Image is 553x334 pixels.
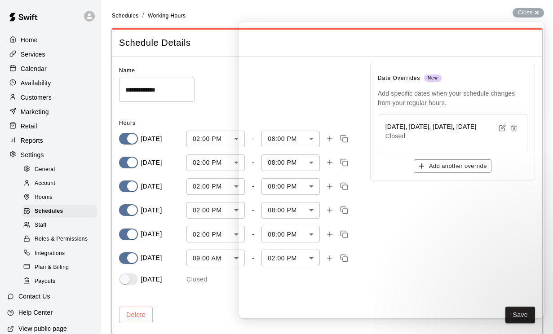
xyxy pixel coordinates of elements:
div: 02:00 PM [186,131,245,147]
p: Reports [21,136,43,145]
a: Settings [7,148,94,162]
span: Name [119,67,135,74]
div: Account [22,177,97,190]
a: Account [22,176,101,190]
div: Rooms [22,191,97,204]
iframe: Help Scout Beacon - Live Chat, Contact Form, and Knowledge Base [239,22,544,318]
a: Staff [22,219,101,233]
div: 09:00 AM [186,250,245,266]
span: Rooms [35,193,53,202]
div: Payouts [22,275,97,288]
span: Integrations [35,249,65,258]
div: 02:00 PM [186,202,245,219]
button: Delete [119,307,153,323]
a: Reports [7,134,94,147]
p: [DATE] [141,253,162,263]
div: 02:00 PM [186,154,245,171]
a: General [22,163,101,176]
p: Help Center [18,308,53,317]
p: Calendar [21,64,47,73]
div: 02:00 PM [186,226,245,242]
div: General [22,163,97,176]
span: Payouts [35,277,55,286]
p: Home [21,35,38,44]
span: Schedule Details [119,37,535,49]
div: Staff [22,219,97,232]
span: Roles & Permissions [35,235,88,244]
a: Retail [7,119,94,133]
span: Close [518,9,533,16]
p: Availability [21,79,51,88]
p: Closed [186,275,208,284]
a: Integrations [22,246,101,260]
nav: breadcrumb [112,11,542,21]
a: Home [7,33,94,47]
p: [DATE] [141,182,162,191]
a: Roles & Permissions [22,233,101,246]
a: Schedules [112,12,139,19]
button: Close [513,8,544,18]
a: Services [7,48,94,61]
a: Calendar [7,62,94,75]
p: [DATE] [141,134,162,144]
span: Staff [35,221,46,230]
p: Services [21,50,45,59]
li: / [142,11,144,20]
p: [DATE] [141,158,162,167]
a: Customers [7,91,94,104]
a: Rooms [22,191,101,205]
span: Hours [119,120,136,126]
a: Availability [7,76,94,90]
p: Customers [21,93,52,102]
p: Contact Us [18,292,50,301]
span: Account [35,179,55,188]
div: 02:00 PM [186,178,245,195]
p: Settings [21,150,44,159]
p: [DATE] [141,275,162,284]
span: Schedules [112,13,139,19]
span: Plan & Billing [35,263,69,272]
span: Schedules [35,207,63,216]
p: [DATE] [141,229,162,239]
a: Plan & Billing [22,260,101,274]
div: Integrations [22,247,97,260]
div: Plan & Billing [22,261,97,274]
a: Payouts [22,274,101,288]
p: [DATE] [141,206,162,215]
p: Retail [21,122,37,131]
p: View public page [18,324,67,333]
span: General [35,165,55,174]
div: Schedules [22,205,97,218]
a: Marketing [7,105,94,119]
div: Roles & Permissions [22,233,97,246]
span: Working Hours [148,13,186,19]
p: Marketing [21,107,49,116]
a: Schedules [22,205,101,219]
